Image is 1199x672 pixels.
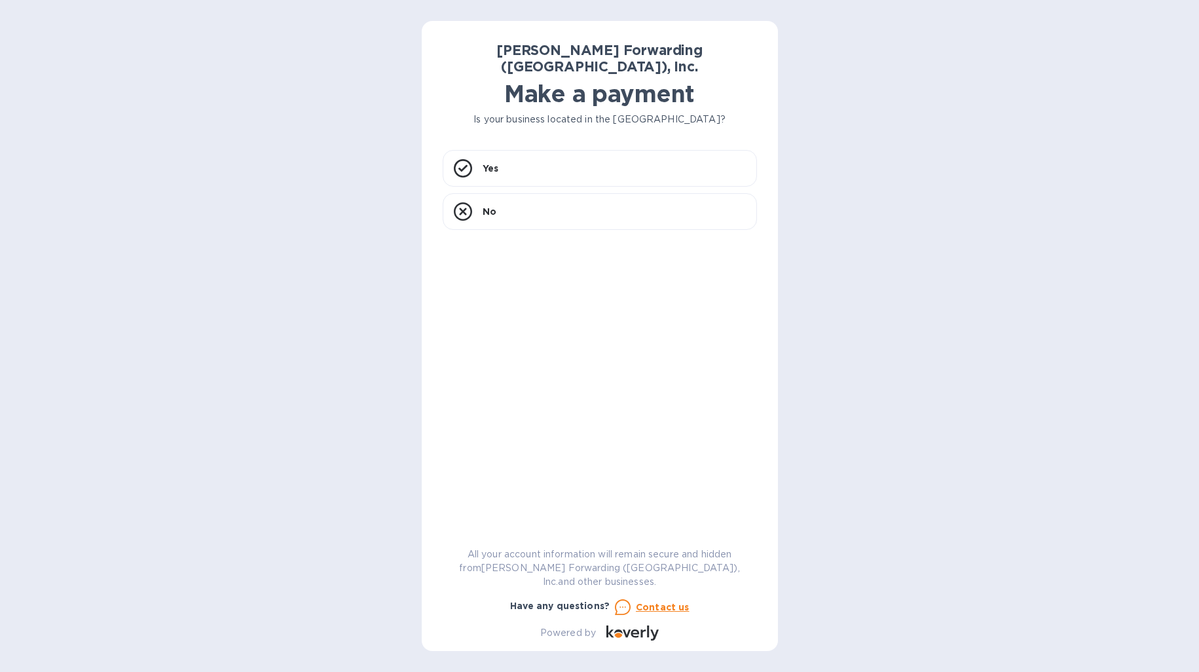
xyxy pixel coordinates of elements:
[636,602,690,612] u: Contact us
[443,548,757,589] p: All your account information will remain secure and hidden from [PERSON_NAME] Forwarding ([GEOGRA...
[443,113,757,126] p: Is your business located in the [GEOGRAPHIC_DATA]?
[483,205,496,218] p: No
[483,162,498,175] p: Yes
[443,80,757,107] h1: Make a payment
[540,626,596,640] p: Powered by
[510,601,610,611] b: Have any questions?
[496,42,703,75] b: [PERSON_NAME] Forwarding ([GEOGRAPHIC_DATA]), Inc.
